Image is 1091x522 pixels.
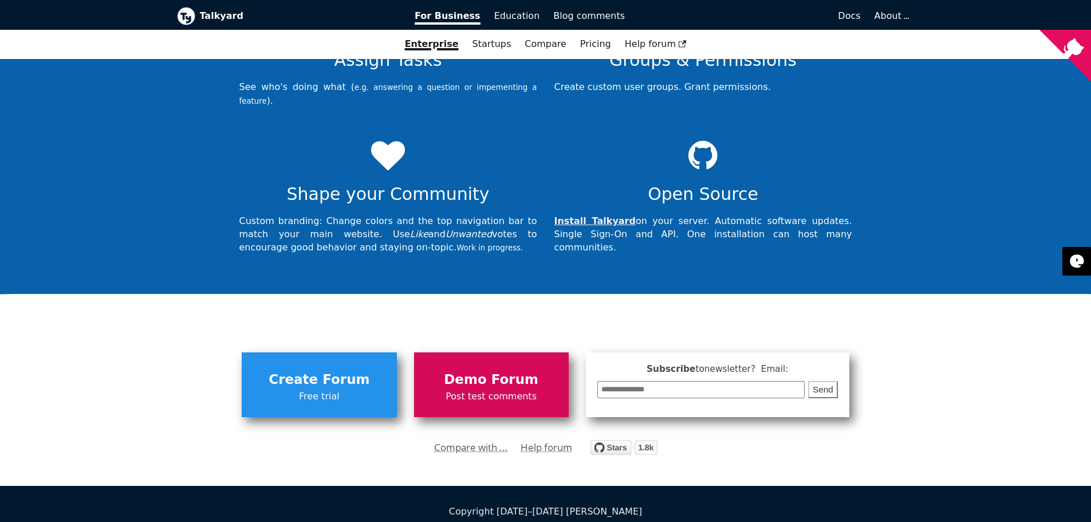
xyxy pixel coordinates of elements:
span: Subscribe [597,362,838,376]
a: Blog comments [546,6,632,26]
span: Post test comments [420,389,563,404]
small: e.g. answering a question or impementing a feature [239,83,537,105]
a: Help forum [521,439,572,456]
h2: Assign Tasks [239,49,537,71]
h2: Groups & Permissions [554,49,852,71]
a: Demo ForumPost test comments [414,352,569,417]
a: About [875,10,908,21]
span: Demo Forum [420,369,563,391]
p: Custom branding: Change colors and the top navigation bar to match your main website. Use and vot... [239,214,537,255]
a: Star debiki/talkyard on GitHub [590,442,657,458]
span: Help forum [625,38,687,49]
a: Compare with ... [434,439,508,456]
i: Like [410,229,428,240]
div: Copyright [DATE]–[DATE] [PERSON_NAME] [177,504,915,519]
i: Unwanted [446,229,492,240]
b: Talkyard [200,9,399,23]
a: Install Talkyard [554,215,636,226]
h2: Shape your Community [239,183,537,205]
p: on your server. Automatic software updates. Single Sign-On and API. One installation can host man... [554,214,852,254]
a: Create ForumFree trial [242,352,396,417]
a: Docs [632,6,868,26]
span: Create Forum [247,369,391,391]
a: Talkyard logoTalkyard [177,7,399,25]
span: Blog comments [553,10,625,21]
img: Talkyard logo [177,7,195,25]
button: Send [808,381,838,399]
a: Startups [466,34,518,54]
p: Create custom user groups. Grant permissions. [554,80,852,93]
a: Compare [525,38,566,49]
a: Help forum [618,34,694,54]
a: Enterprise [398,34,466,54]
p: See who's doing what ( ). [239,80,537,108]
span: For Business [415,10,480,25]
a: Education [487,6,547,26]
img: talkyard.svg [590,440,657,455]
h2: Open Source [554,183,852,205]
a: Pricing [573,34,618,54]
span: Education [494,10,540,21]
span: Free trial [247,389,391,404]
a: For Business [408,6,487,26]
span: Docs [838,10,860,21]
small: Work in progress. [456,244,523,252]
span: to newsletter ? Email: [695,364,788,374]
